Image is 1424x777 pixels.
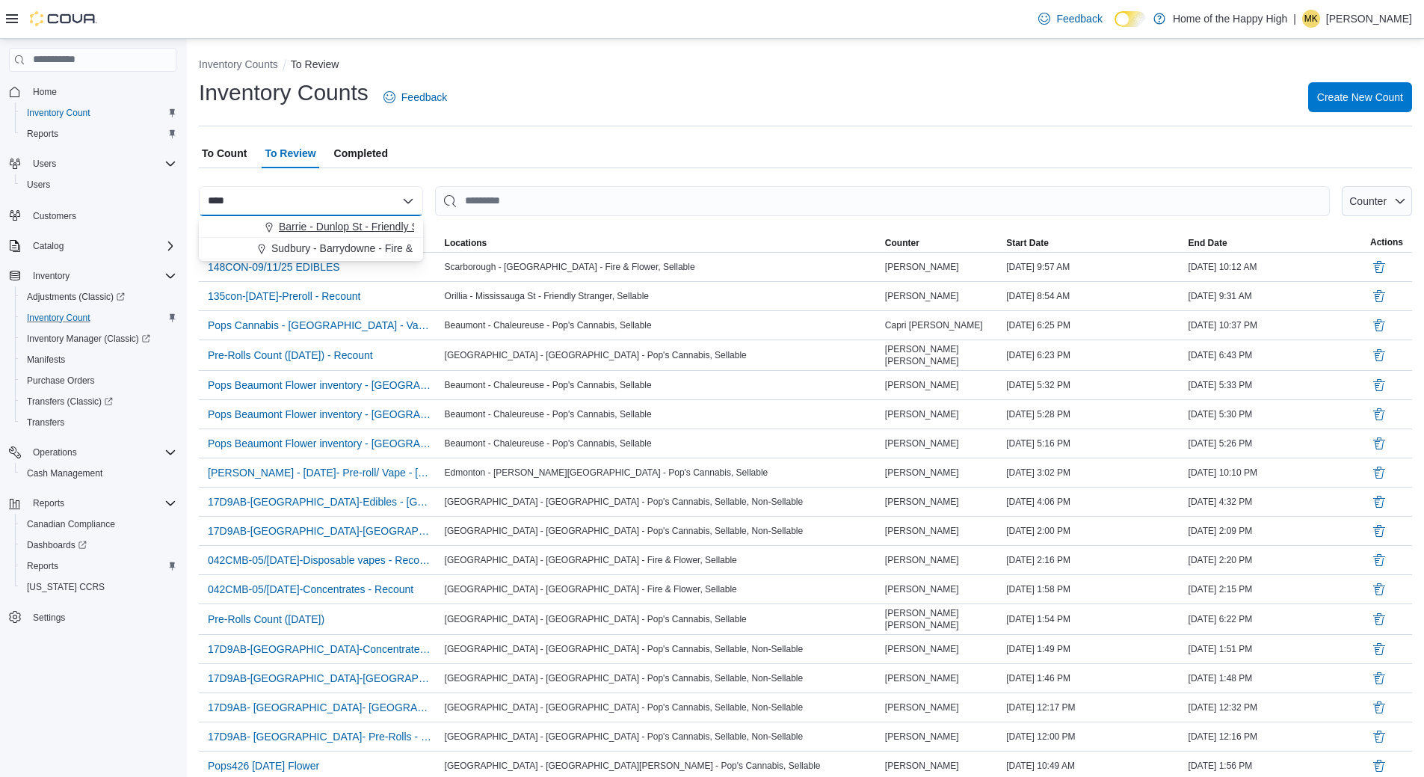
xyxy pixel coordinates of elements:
[21,176,56,194] a: Users
[27,206,176,224] span: Customers
[15,307,182,328] button: Inventory Count
[885,437,959,449] span: [PERSON_NAME]
[15,391,182,412] a: Transfers (Classic)
[1003,258,1185,276] div: [DATE] 9:57 AM
[15,514,182,535] button: Canadian Compliance
[1317,90,1403,105] span: Create New Count
[435,186,1330,216] input: This is a search bar. After typing your query, hit enter to filter the results lower in the page.
[202,578,419,601] button: 042CMB-05/[DATE]-Concentrates - Recount
[442,640,882,658] div: [GEOGRAPHIC_DATA] - [GEOGRAPHIC_DATA] - Pop's Cannabis, Sellable, Non-Sellable
[271,241,447,256] span: Sudbury - Barrydowne - Fire & Flower
[885,343,1000,367] span: [PERSON_NAME] [PERSON_NAME]
[21,557,64,575] a: Reports
[27,179,50,191] span: Users
[1370,236,1403,248] span: Actions
[21,125,176,143] span: Reports
[21,557,176,575] span: Reports
[1003,728,1185,746] div: [DATE] 12:00 PM
[1370,434,1388,452] button: Delete
[442,698,882,716] div: [GEOGRAPHIC_DATA] - [GEOGRAPHIC_DATA] - Pop's Cannabis, Sellable, Non-Sellable
[208,553,433,568] span: 042CMB-05/[DATE]-Disposable vapes - Recount
[1056,11,1102,26] span: Feedback
[885,525,959,537] span: [PERSON_NAME]
[1186,258,1367,276] div: [DATE] 10:12 AM
[21,536,176,554] span: Dashboards
[208,407,433,422] span: Pops Beaumont Flower inventory - [GEOGRAPHIC_DATA] - Pop's Cannabis - Recount - Recount
[33,240,64,252] span: Catalog
[21,309,176,327] span: Inventory Count
[1370,551,1388,569] button: Delete
[1186,640,1367,658] div: [DATE] 1:51 PM
[1186,698,1367,716] div: [DATE] 12:32 PM
[1370,376,1388,394] button: Delete
[21,464,176,482] span: Cash Management
[885,408,959,420] span: [PERSON_NAME]
[442,405,882,423] div: Beaumont - Chaleureuse - Pop's Cannabis, Sellable
[15,556,182,577] button: Reports
[401,90,447,105] span: Feedback
[27,267,75,285] button: Inventory
[202,696,439,719] button: 17D9AB- [GEOGRAPHIC_DATA]- [GEOGRAPHIC_DATA] - [GEOGRAPHIC_DATA] - [GEOGRAPHIC_DATA] - [GEOGRAPHI...
[885,607,1000,631] span: [PERSON_NAME] [PERSON_NAME]
[15,102,182,123] button: Inventory Count
[21,176,176,194] span: Users
[27,82,176,101] span: Home
[21,414,176,432] span: Transfers
[1186,728,1367,746] div: [DATE] 12:16 PM
[202,314,439,337] button: Pops Cannabis - [GEOGRAPHIC_DATA] - Vapes and concentrate wkly - [GEOGRAPHIC_DATA] - Pop's Cannabis
[208,642,433,657] span: 17D9AB-[GEOGRAPHIC_DATA]-Concentrates - [GEOGRAPHIC_DATA] - [GEOGRAPHIC_DATA] - [GEOGRAPHIC_DATA]
[208,612,324,627] span: Pre-Rolls Count ([DATE])
[1342,186,1412,216] button: Counter
[33,86,57,98] span: Home
[442,522,882,540] div: [GEOGRAPHIC_DATA] - [GEOGRAPHIC_DATA] - Pop's Cannabis, Sellable, Non-Sellable
[21,125,64,143] a: Reports
[1186,610,1367,628] div: [DATE] 6:22 PM
[199,58,278,70] button: Inventory Counts
[442,376,882,394] div: Beaumont - Chaleureuse - Pop's Cannabis, Sellable
[27,443,83,461] button: Operations
[21,372,176,390] span: Purchase Orders
[199,216,423,259] div: Choose from the following options
[1189,237,1227,249] span: End Date
[1308,82,1412,112] button: Create New Count
[27,155,176,173] span: Users
[15,174,182,195] button: Users
[27,396,113,408] span: Transfers (Classic)
[27,494,70,512] button: Reports
[1003,434,1185,452] div: [DATE] 5:16 PM
[1003,287,1185,305] div: [DATE] 8:54 AM
[1370,757,1388,775] button: Delete
[208,348,373,363] span: Pre-Rolls Count ([DATE]) - Recount
[27,291,125,303] span: Adjustments (Classic)
[202,491,439,513] button: 17D9AB-[GEOGRAPHIC_DATA]-Edibles - [GEOGRAPHIC_DATA] - [GEOGRAPHIC_DATA] - [GEOGRAPHIC_DATA]
[27,155,62,173] button: Users
[27,128,58,140] span: Reports
[1293,10,1296,28] p: |
[21,393,119,411] a: Transfers (Classic)
[199,238,423,259] button: Sudbury - Barrydowne - Fire & Flower
[1370,610,1388,628] button: Delete
[202,344,379,366] button: Pre-Rolls Count ([DATE]) - Recount
[1186,405,1367,423] div: [DATE] 5:30 PM
[208,259,340,274] span: 148CON-09/11/25 EDIBLES
[1302,10,1320,28] div: Michael Kirkman
[1186,757,1367,775] div: [DATE] 1:56 PM
[1003,376,1185,394] div: [DATE] 5:32 PM
[3,81,182,102] button: Home
[3,204,182,226] button: Customers
[1003,551,1185,569] div: [DATE] 2:16 PM
[202,549,439,571] button: 042CMB-05/[DATE]-Disposable vapes - Recount
[202,725,439,748] button: 17D9AB- [GEOGRAPHIC_DATA]- Pre-Rolls - [GEOGRAPHIC_DATA] - [GEOGRAPHIC_DATA] - Pop's Cannabis
[27,467,102,479] span: Cash Management
[27,608,176,627] span: Settings
[202,667,439,690] button: 17D9AB-[GEOGRAPHIC_DATA]-[GEOGRAPHIC_DATA] - [GEOGRAPHIC_DATA] - [GEOGRAPHIC_DATA] - [GEOGRAPHIC_...
[27,375,95,387] span: Purchase Orders
[33,210,76,222] span: Customers
[33,158,56,170] span: Users
[1003,610,1185,628] div: [DATE] 1:54 PM
[3,153,182,174] button: Users
[885,467,959,479] span: [PERSON_NAME]
[291,58,339,70] button: To Review
[1370,640,1388,658] button: Delete
[15,412,182,433] button: Transfers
